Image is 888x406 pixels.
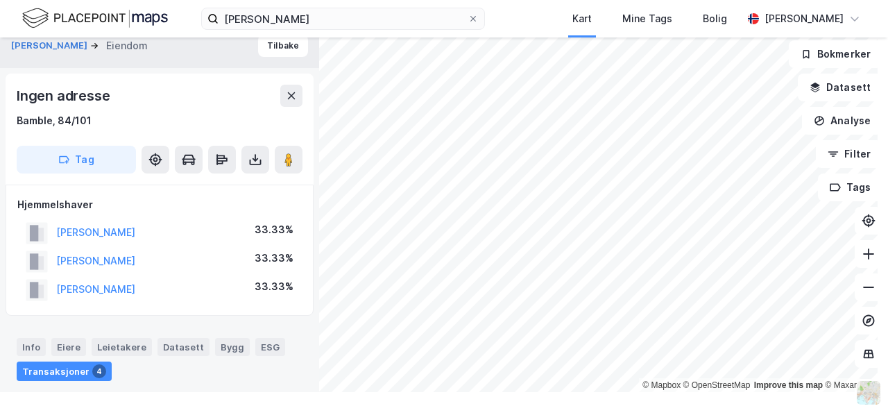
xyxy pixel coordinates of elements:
[258,35,308,57] button: Tilbake
[17,196,302,213] div: Hjemmelshaver
[215,338,250,356] div: Bygg
[255,278,293,295] div: 33.33%
[255,338,285,356] div: ESG
[798,74,882,101] button: Datasett
[17,85,112,107] div: Ingen adresse
[754,380,823,390] a: Improve this map
[106,37,148,54] div: Eiendom
[11,39,90,53] button: [PERSON_NAME]
[255,250,293,267] div: 33.33%
[219,8,468,29] input: Søk på adresse, matrikkel, gårdeiere, leietakere eller personer
[703,10,727,27] div: Bolig
[818,174,882,201] button: Tags
[622,10,672,27] div: Mine Tags
[683,380,751,390] a: OpenStreetMap
[789,40,882,68] button: Bokmerker
[17,146,136,174] button: Tag
[802,107,882,135] button: Analyse
[572,10,592,27] div: Kart
[51,338,86,356] div: Eiere
[765,10,844,27] div: [PERSON_NAME]
[17,338,46,356] div: Info
[92,364,106,378] div: 4
[17,112,92,129] div: Bamble, 84/101
[816,140,882,168] button: Filter
[819,339,888,406] iframe: Chat Widget
[92,338,152,356] div: Leietakere
[819,339,888,406] div: Kontrollprogram for chat
[22,6,168,31] img: logo.f888ab2527a4732fd821a326f86c7f29.svg
[255,221,293,238] div: 33.33%
[17,362,112,381] div: Transaksjoner
[642,380,681,390] a: Mapbox
[157,338,210,356] div: Datasett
